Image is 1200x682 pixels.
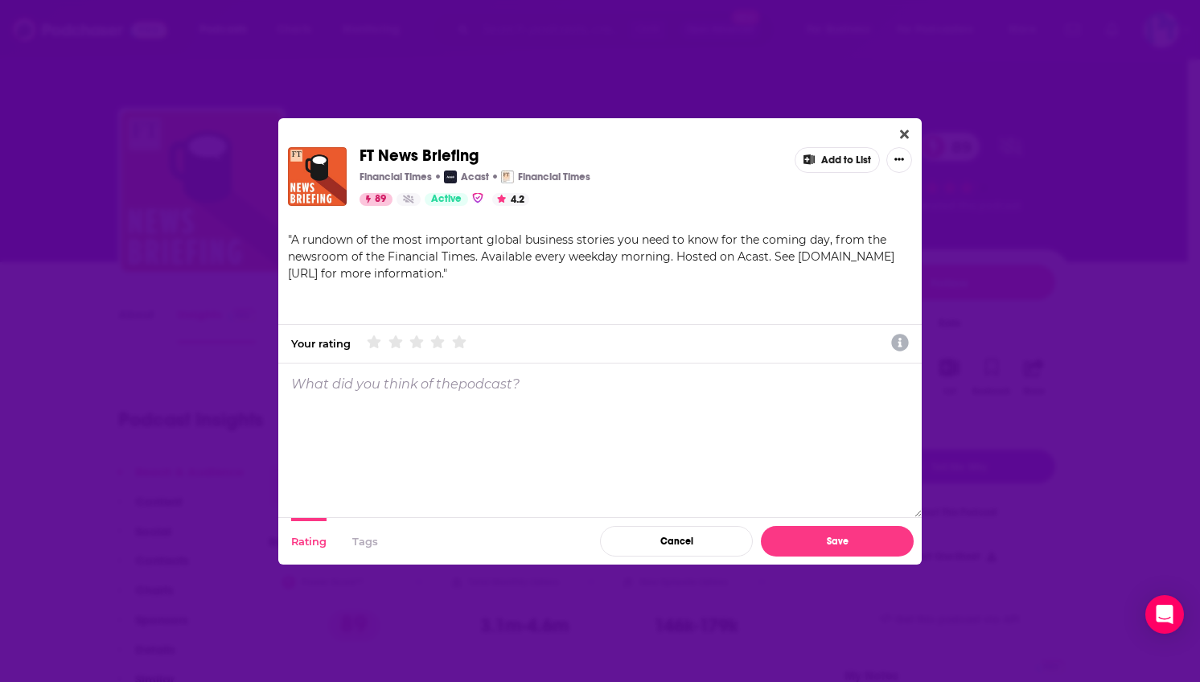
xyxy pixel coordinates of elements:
[288,147,347,206] img: FT News Briefing
[795,147,880,173] button: Add to List
[291,376,520,392] p: What did you think of the podcast ?
[1145,595,1184,634] div: Open Intercom Messenger
[894,125,915,145] button: Close
[352,518,378,565] button: Tags
[501,170,590,183] a: Financial TimesFinancial Times
[461,170,489,183] p: Acast
[492,193,529,206] button: 4.2
[360,170,432,183] p: Financial Times
[444,170,457,183] img: Acast
[431,191,462,207] span: Active
[518,170,590,183] p: Financial Times
[375,191,386,207] span: 89
[891,332,909,355] a: Show additional information
[360,193,392,206] a: 89
[501,170,514,183] img: Financial Times
[288,232,894,281] span: A rundown of the most important global business stories you need to know for the coming day, from...
[291,337,351,350] div: Your rating
[360,146,479,166] span: FT News Briefing
[291,518,327,565] button: Rating
[425,193,468,206] a: Active
[600,526,753,557] button: Cancel
[471,191,484,204] img: verified Badge
[444,170,489,183] a: AcastAcast
[761,526,914,557] button: Save
[360,147,479,165] a: FT News Briefing
[288,232,894,281] span: " "
[886,147,912,173] button: Show More Button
